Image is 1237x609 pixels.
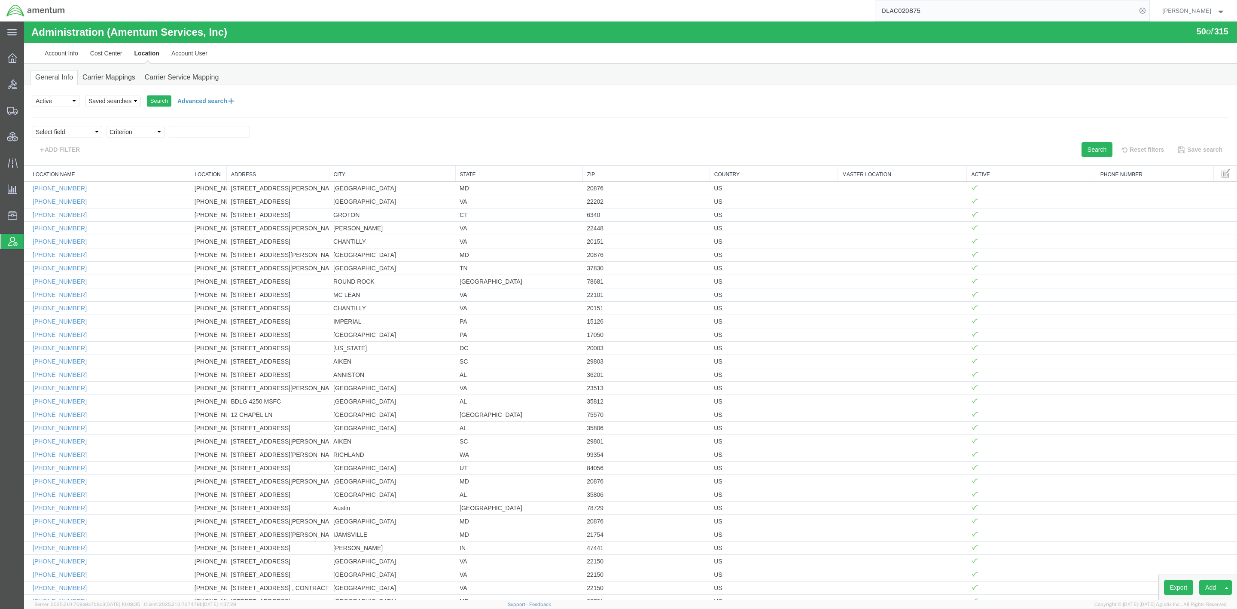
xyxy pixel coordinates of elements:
td: [STREET_ADDRESS] [203,266,305,280]
a: Address [207,150,301,157]
a: [PHONE_NUMBER] [9,536,63,543]
td: [PHONE_NUMBER] [166,346,203,360]
td: [PHONE_NUMBER] [166,280,203,293]
td: 12 CHAPEL LN [203,386,305,400]
td: 22150 [558,546,686,560]
a: [PHONE_NUMBER] [9,563,63,570]
a: [PHONE_NUMBER] [9,443,63,450]
a: [PHONE_NUMBER] [9,496,63,503]
td: US [686,413,813,426]
th: Phone Number [1072,144,1189,160]
a: [PHONE_NUMBER] [9,283,63,290]
td: [STREET_ADDRESS] [203,466,305,480]
td: [GEOGRAPHIC_DATA] [305,160,431,173]
a: [PHONE_NUMBER] [9,350,63,357]
td: [STREET_ADDRESS][PERSON_NAME] [203,160,305,173]
td: US [686,266,813,280]
td: 47441 [558,520,686,533]
td: 20876 [558,493,686,506]
span: Jason Champagne [1162,6,1211,15]
button: [PERSON_NAME] [1162,6,1225,16]
td: [STREET_ADDRESS] [203,320,305,333]
td: 22202 [558,173,686,187]
a: [PHONE_NUMBER] [9,483,63,490]
td: [PERSON_NAME] [305,520,431,533]
span: Server: 2025.21.0-769a9a7b8c3 [34,602,140,607]
td: [US_STATE] [305,320,431,333]
td: [PHONE_NUMBER] [166,453,203,466]
a: [PHONE_NUMBER] [9,456,63,463]
td: US [686,306,813,320]
td: Austin [305,480,431,493]
td: SC [431,413,558,426]
td: [PERSON_NAME] [305,200,431,213]
span: [DATE] 10:09:35 [105,602,140,607]
td: [STREET_ADDRESS][PERSON_NAME] [203,453,305,466]
td: [PHONE_NUMBER] [166,266,203,280]
td: [GEOGRAPHIC_DATA] [431,386,558,400]
a: Support [508,602,529,607]
td: [STREET_ADDRESS][PERSON_NAME] [203,413,305,426]
td: 78729 [558,480,686,493]
td: [STREET_ADDRESS][PERSON_NAME] [203,360,305,373]
button: ADD FILTER [9,121,62,135]
a: [PHONE_NUMBER] [9,523,63,530]
td: 22150 [558,560,686,573]
td: 36201 [558,346,686,360]
td: AL [431,400,558,413]
a: Carrier Mappings [54,49,116,64]
a: Location Num [171,150,198,157]
td: [STREET_ADDRESS] [203,480,305,493]
td: [PHONE_NUMBER] [166,466,203,480]
td: US [686,533,813,546]
td: [STREET_ADDRESS] [203,573,305,586]
td: AIKEN [305,413,431,426]
td: [PHONE_NUMBER] [166,506,203,520]
td: US [686,440,813,453]
button: Export [1140,559,1169,573]
td: AIKEN [305,333,431,346]
td: [PHONE_NUMBER] [166,560,203,573]
td: ANNISTON [305,346,431,360]
td: [STREET_ADDRESS][PERSON_NAME] [203,200,305,213]
td: US [686,226,813,240]
td: 78681 [558,253,686,266]
td: CHANTILLY [305,280,431,293]
a: Location Name [9,150,161,157]
a: [PHONE_NUMBER] [9,337,63,343]
td: [PHONE_NUMBER] [166,333,203,346]
td: [STREET_ADDRESS][PERSON_NAME][US_STATE] [203,426,305,440]
td: [PHONE_NUMBER] [166,293,203,306]
td: [GEOGRAPHIC_DATA] [305,533,431,546]
th: Address [203,144,305,160]
td: US [686,320,813,333]
td: VA [431,533,558,546]
td: 29803 [558,333,686,346]
td: [GEOGRAPHIC_DATA] [305,226,431,240]
th: Master Location [814,144,943,160]
a: [PHONE_NUMBER] [9,230,63,237]
td: [PHONE_NUMBER] [166,520,203,533]
a: Cost Center [60,21,104,42]
td: [PHONE_NUMBER] [166,200,203,213]
td: DC [431,320,558,333]
td: [STREET_ADDRESS][PERSON_NAME] [203,226,305,240]
td: VA [431,173,558,187]
td: [STREET_ADDRESS][PERSON_NAME] [203,493,305,506]
td: 29801 [558,413,686,426]
td: [PHONE_NUMBER] [166,240,203,253]
td: [GEOGRAPHIC_DATA] [305,240,431,253]
td: VA [431,280,558,293]
td: [STREET_ADDRESS] [203,173,305,187]
td: US [686,253,813,266]
td: MD [431,453,558,466]
td: MD [431,493,558,506]
td: US [686,187,813,200]
td: [GEOGRAPHIC_DATA] [305,546,431,560]
td: 20151 [558,213,686,226]
span: Copyright © [DATE]-[DATE] Agistix Inc., All Rights Reserved [1094,601,1227,608]
td: MD [431,226,558,240]
th: State [431,144,558,160]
